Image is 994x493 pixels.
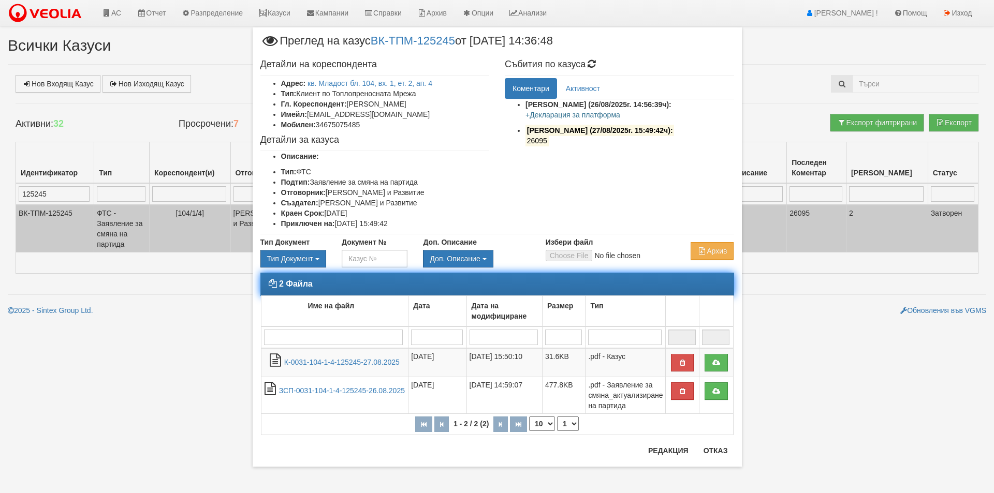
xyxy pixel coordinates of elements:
b: Дата на модифициране [472,302,527,320]
button: Последна страница [510,416,527,432]
button: Архив [691,242,734,260]
a: кв. Младост бл. 104, вх. 1, ет. 2, ап. 4 [308,79,432,87]
b: Тип: [281,168,297,176]
button: Редакция [642,442,695,459]
li: [PERSON_NAME] [281,99,490,109]
li: 34675075485 [281,119,490,130]
li: Заявление за смяна на партида [281,177,490,187]
b: Краен Срок: [281,209,325,217]
span: Преглед на казус от [DATE] 14:36:48 [260,35,553,54]
a: ВК-ТПМ-125245 [371,34,455,47]
b: Имейл: [281,110,307,118]
li: [DATE] [281,208,490,218]
li: ФТС [281,167,490,177]
li: [PERSON_NAME] и Развитие [281,187,490,198]
a: Активност [558,78,608,99]
h4: Детайли за казуса [260,135,490,145]
b: Размер [547,302,573,310]
td: Дата на модифициране: No sort applied, activate to apply an ascending sort [466,295,542,326]
span: Доп. Описание [430,255,480,263]
h4: Детайли на кореспондента [260,59,490,70]
li: Изпратено до кореспондента [525,125,734,146]
div: Двоен клик, за изчистване на избраната стойност. [260,250,326,267]
select: Страница номер [557,416,579,431]
span: Тип Документ [267,255,313,263]
td: 477.8KB [542,377,585,413]
b: Подтип: [281,178,310,186]
li: [PERSON_NAME] и Развитие [281,198,490,208]
b: Име на файл [308,302,354,310]
a: ЗСП-0031-104-1-4-125245-26.08.2025 [279,386,405,395]
b: Гл. Кореспондент: [281,100,347,108]
strong: [PERSON_NAME] (26/08/2025г. 14:56:39ч): [525,100,671,109]
input: Казус № [342,250,407,267]
td: [DATE] [408,377,466,413]
span: 1 - 2 / 2 (2) [451,420,491,428]
b: Тип: [281,89,297,98]
mark: 26095 [525,135,549,146]
h4: Събития по казуса [505,59,734,70]
label: Документ № [342,237,386,247]
td: [DATE] 14:59:07 [466,377,542,413]
b: Адрес: [281,79,306,87]
td: Дата: No sort applied, activate to apply an ascending sort [408,295,466,326]
button: Доп. Описание [423,250,493,267]
mark: [PERSON_NAME] (27/08/2025г. 15:49:42ч): [525,125,674,136]
button: Следваща страница [493,416,508,432]
button: Първа страница [415,416,432,432]
a: К-0031-104-1-4-125245-27.08.2025 [284,358,400,366]
p: +Декларация за платформа [525,110,734,120]
label: Доп. Описание [423,237,476,247]
button: Предишна страница [434,416,449,432]
b: Създател: [281,199,318,207]
b: Дата [413,302,430,310]
tr: ЗСП-0031-104-1-4-125245-26.08.2025.pdf - Заявление за смяна_актуализиране на партида [261,377,733,413]
tr: К-0031-104-1-4-125245-27.08.2025.pdf - Казус [261,348,733,377]
td: Тип: No sort applied, activate to apply an ascending sort [586,295,666,326]
td: : No sort applied, activate to apply an ascending sort [666,295,699,326]
b: Отговорник: [281,188,326,197]
td: Име на файл: No sort applied, activate to apply an ascending sort [261,295,408,326]
b: Описание: [281,152,319,160]
td: : No sort applied, activate to apply an ascending sort [699,295,733,326]
li: [DATE] 15:49:42 [281,218,490,229]
td: [DATE] 15:50:10 [466,348,542,377]
b: Мобилен: [281,121,316,129]
button: Отказ [697,442,734,459]
td: .pdf - Заявление за смяна_актуализиране на партида [586,377,666,413]
strong: 2 Файла [279,279,313,288]
label: Избери файл [546,237,593,247]
b: Тип [590,302,603,310]
td: 31.6KB [542,348,585,377]
label: Тип Документ [260,237,310,247]
td: Размер: No sort applied, activate to apply an ascending sort [542,295,585,326]
div: Двоен клик, за изчистване на избраната стойност. [423,250,530,267]
li: [EMAIL_ADDRESS][DOMAIN_NAME] [281,109,490,119]
select: Брой редове на страница [529,416,555,431]
li: Клиент по Топлопреносната Мрежа [281,88,490,99]
b: Приключен на: [281,219,335,228]
button: Тип Документ [260,250,326,267]
a: Коментари [505,78,557,99]
td: .pdf - Казус [586,348,666,377]
td: [DATE] [408,348,466,377]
